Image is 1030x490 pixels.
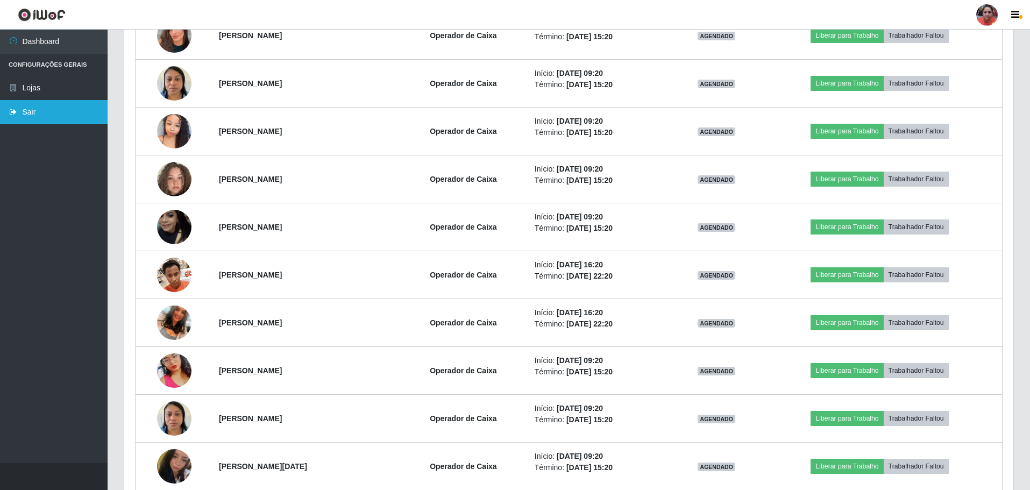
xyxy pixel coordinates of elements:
[430,462,497,471] strong: Operador de Caixa
[811,315,883,330] button: Liberar para Trabalho
[430,318,497,327] strong: Operador de Caixa
[557,404,603,413] time: [DATE] 09:20
[698,415,735,423] span: AGENDADO
[430,366,497,375] strong: Operador de Caixa
[219,175,282,183] strong: [PERSON_NAME]
[566,415,613,424] time: [DATE] 15:20
[698,319,735,328] span: AGENDADO
[698,223,735,232] span: AGENDADO
[811,28,883,43] button: Liberar para Trabalho
[219,127,282,136] strong: [PERSON_NAME]
[884,76,949,91] button: Trabalhador Faltou
[884,267,949,282] button: Trabalhador Faltou
[566,32,613,41] time: [DATE] 15:20
[566,224,613,232] time: [DATE] 15:20
[430,175,497,183] strong: Operador de Caixa
[566,128,613,137] time: [DATE] 15:20
[884,219,949,235] button: Trabalhador Faltou
[698,175,735,184] span: AGENDADO
[157,340,191,401] img: 1743039429439.jpeg
[566,80,613,89] time: [DATE] 15:20
[566,367,613,376] time: [DATE] 15:20
[811,76,883,91] button: Liberar para Trabalho
[157,292,191,353] img: 1704989686512.jpeg
[219,318,282,327] strong: [PERSON_NAME]
[535,462,669,473] li: Término:
[535,318,669,330] li: Término:
[219,79,282,88] strong: [PERSON_NAME]
[157,395,191,441] img: 1754146149925.jpeg
[535,68,669,79] li: Início:
[557,212,603,221] time: [DATE] 09:20
[535,116,669,127] li: Início:
[157,5,191,66] img: 1750801890236.jpeg
[157,148,191,210] img: 1751065972861.jpeg
[884,459,949,474] button: Trabalhador Faltou
[698,127,735,136] span: AGENDADO
[157,108,191,154] img: 1735257237444.jpeg
[811,172,883,187] button: Liberar para Trabalho
[430,31,497,40] strong: Operador de Caixa
[566,272,613,280] time: [DATE] 22:20
[811,363,883,378] button: Liberar para Trabalho
[884,28,949,43] button: Trabalhador Faltou
[557,452,603,460] time: [DATE] 09:20
[811,459,883,474] button: Liberar para Trabalho
[535,79,669,90] li: Término:
[219,271,282,279] strong: [PERSON_NAME]
[811,411,883,426] button: Liberar para Trabalho
[811,267,883,282] button: Liberar para Trabalho
[535,366,669,378] li: Término:
[535,127,669,138] li: Término:
[557,165,603,173] time: [DATE] 09:20
[535,451,669,462] li: Início:
[430,271,497,279] strong: Operador de Caixa
[430,127,497,136] strong: Operador de Caixa
[535,403,669,414] li: Início:
[535,223,669,234] li: Término:
[535,259,669,271] li: Início:
[157,196,191,258] img: 1756327150444.jpeg
[535,164,669,175] li: Início:
[219,414,282,423] strong: [PERSON_NAME]
[219,223,282,231] strong: [PERSON_NAME]
[557,69,603,77] time: [DATE] 09:20
[219,366,282,375] strong: [PERSON_NAME]
[157,252,191,297] img: 1703261513670.jpeg
[535,31,669,42] li: Término:
[535,307,669,318] li: Início:
[535,175,669,186] li: Término:
[811,124,883,139] button: Liberar para Trabalho
[566,319,613,328] time: [DATE] 22:20
[566,463,613,472] time: [DATE] 15:20
[219,462,307,471] strong: [PERSON_NAME][DATE]
[535,355,669,366] li: Início:
[157,60,191,106] img: 1754146149925.jpeg
[557,308,603,317] time: [DATE] 16:20
[219,31,282,40] strong: [PERSON_NAME]
[811,219,883,235] button: Liberar para Trabalho
[698,32,735,40] span: AGENDADO
[698,367,735,375] span: AGENDADO
[430,79,497,88] strong: Operador de Caixa
[535,211,669,223] li: Início:
[535,414,669,425] li: Término:
[566,176,613,184] time: [DATE] 15:20
[535,271,669,282] li: Término:
[18,8,66,22] img: CoreUI Logo
[430,223,497,231] strong: Operador de Caixa
[698,463,735,471] span: AGENDADO
[557,117,603,125] time: [DATE] 09:20
[698,271,735,280] span: AGENDADO
[884,363,949,378] button: Trabalhador Faltou
[557,356,603,365] time: [DATE] 09:20
[884,172,949,187] button: Trabalhador Faltou
[698,80,735,88] span: AGENDADO
[884,411,949,426] button: Trabalhador Faltou
[557,260,603,269] time: [DATE] 16:20
[430,414,497,423] strong: Operador de Caixa
[884,124,949,139] button: Trabalhador Faltou
[884,315,949,330] button: Trabalhador Faltou
[157,444,191,489] img: 1737905263534.jpeg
